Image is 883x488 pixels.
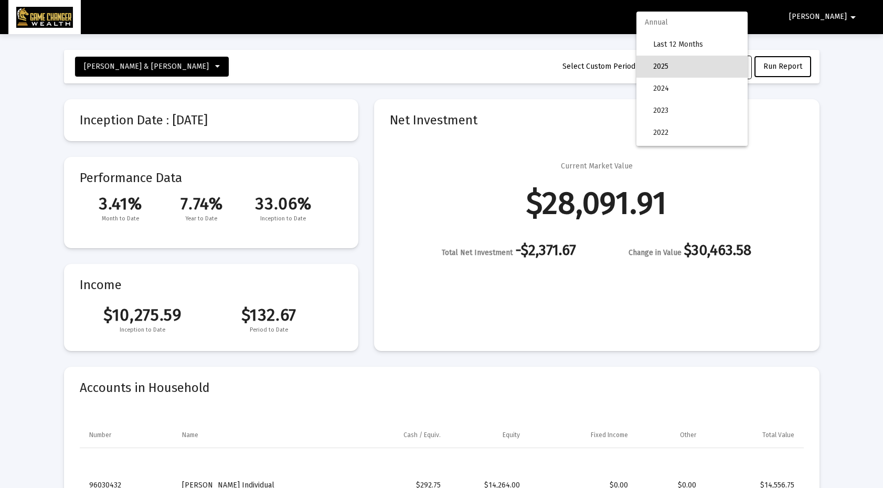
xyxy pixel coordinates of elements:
[653,56,739,78] span: 2025
[653,100,739,122] span: 2023
[653,78,739,100] span: 2024
[653,122,739,144] span: 2022
[653,144,739,166] span: 2021
[653,34,739,56] span: Last 12 Months
[636,12,748,34] span: Annual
